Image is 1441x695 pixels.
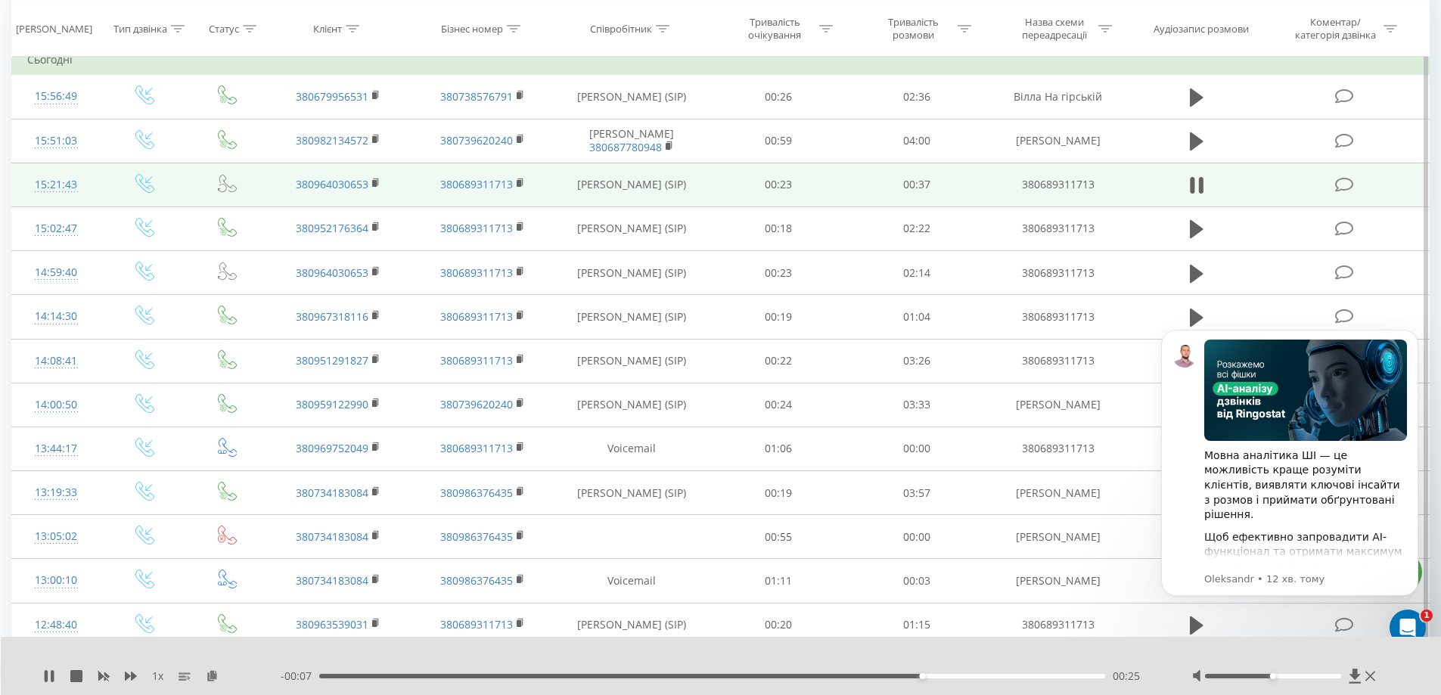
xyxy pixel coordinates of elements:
[986,427,1129,470] td: 380689311713
[27,566,85,595] div: 13:00:10
[710,515,848,559] td: 00:55
[440,177,513,191] a: 380689311713
[554,206,710,250] td: [PERSON_NAME] (SIP)
[554,119,710,163] td: [PERSON_NAME]
[27,170,85,200] div: 15:21:43
[919,673,925,679] div: Accessibility label
[986,251,1129,295] td: 380689311713
[440,617,513,631] a: 380689311713
[986,383,1129,427] td: [PERSON_NAME]
[27,258,85,287] div: 14:59:40
[27,346,85,376] div: 14:08:41
[296,265,368,280] a: 380964030653
[590,22,652,35] div: Співробітник
[848,163,986,206] td: 00:37
[440,441,513,455] a: 380689311713
[710,603,848,647] td: 00:20
[986,471,1129,515] td: [PERSON_NAME]
[27,214,85,244] div: 15:02:47
[296,309,368,324] a: 380967318116
[554,603,710,647] td: [PERSON_NAME] (SIP)
[27,390,85,420] div: 14:00:50
[296,486,368,500] a: 380734183084
[440,133,513,147] a: 380739620240
[296,133,368,147] a: 380982134572
[848,471,986,515] td: 03:57
[986,515,1129,559] td: [PERSON_NAME]
[1014,16,1095,42] div: Назва схеми переадресації
[734,16,815,42] div: Тривалість очікування
[848,383,986,427] td: 03:33
[27,522,85,551] div: 13:05:02
[440,397,513,411] a: 380739620240
[27,126,85,156] div: 15:51:03
[441,22,503,35] div: Бізнес номер
[589,140,662,154] a: 380687780948
[710,251,848,295] td: 00:23
[296,353,368,368] a: 380951291827
[281,669,319,684] span: - 00:07
[848,119,986,163] td: 04:00
[710,383,848,427] td: 00:24
[27,82,85,111] div: 15:56:49
[296,397,368,411] a: 380959122990
[1138,307,1441,654] iframe: Intercom notifications повідомлення
[27,302,85,331] div: 14:14:30
[848,559,986,603] td: 00:03
[440,486,513,500] a: 380986376435
[152,669,163,684] span: 1 x
[440,89,513,104] a: 380738576791
[710,119,848,163] td: 00:59
[848,427,986,470] td: 00:00
[296,89,368,104] a: 380679956531
[554,163,710,206] td: [PERSON_NAME] (SIP)
[986,603,1129,647] td: 380689311713
[848,75,986,119] td: 02:36
[440,353,513,368] a: 380689311713
[554,427,710,470] td: Voicemail
[209,22,239,35] div: Статус
[848,206,986,250] td: 02:22
[986,339,1129,383] td: 380689311713
[313,22,342,35] div: Клієнт
[1154,22,1249,35] div: Аудіозапис розмови
[440,221,513,235] a: 380689311713
[848,339,986,383] td: 03:26
[986,206,1129,250] td: 380689311713
[873,16,954,42] div: Тривалість розмови
[440,529,513,544] a: 380986376435
[848,603,986,647] td: 01:15
[986,75,1129,119] td: Вілла На гірській
[1113,669,1140,684] span: 00:25
[296,617,368,631] a: 380963539031
[27,478,85,507] div: 13:19:33
[848,295,986,339] td: 01:04
[554,75,710,119] td: [PERSON_NAME] (SIP)
[113,22,167,35] div: Тип дзвінка
[986,163,1129,206] td: 380689311713
[554,251,710,295] td: [PERSON_NAME] (SIP)
[296,221,368,235] a: 380952176364
[986,119,1129,163] td: [PERSON_NAME]
[554,295,710,339] td: [PERSON_NAME] (SIP)
[848,515,986,559] td: 00:00
[440,573,513,588] a: 380986376435
[986,295,1129,339] td: 380689311713
[710,295,848,339] td: 00:19
[1291,16,1380,42] div: Коментар/категорія дзвінка
[27,434,85,464] div: 13:44:17
[1421,610,1433,622] span: 1
[710,471,848,515] td: 00:19
[16,22,92,35] div: [PERSON_NAME]
[296,573,368,588] a: 380734183084
[1390,610,1426,646] iframe: Intercom live chat
[27,610,85,640] div: 12:48:40
[296,529,368,544] a: 380734183084
[296,441,368,455] a: 380969752049
[554,339,710,383] td: [PERSON_NAME] (SIP)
